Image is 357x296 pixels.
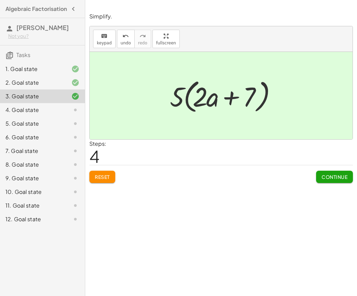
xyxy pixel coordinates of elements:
i: Task finished and correct. [71,79,79,87]
i: Task not started. [71,215,79,223]
i: Task not started. [71,106,79,114]
span: fullscreen [156,41,176,45]
span: Tasks [16,51,30,58]
i: Task not started. [71,133,79,141]
button: redoredo [134,30,151,48]
span: 4 [89,146,100,167]
div: 9. Goal state [5,174,60,182]
i: Task not started. [71,147,79,155]
div: 7. Goal state [5,147,60,155]
div: 11. Goal state [5,201,60,210]
span: redo [138,41,147,45]
button: Continue [316,171,353,183]
div: Not you? [8,33,79,40]
span: [PERSON_NAME] [16,24,69,31]
i: Task not started. [71,201,79,210]
div: 12. Goal state [5,215,60,223]
button: keyboardkeypad [93,30,116,48]
h4: Algebraic Factorisation [5,5,67,13]
i: keyboard [101,32,107,40]
button: undoundo [117,30,135,48]
i: Task finished and correct. [71,92,79,100]
i: redo [139,32,146,40]
div: 4. Goal state [5,106,60,114]
label: Steps: [89,140,106,147]
div: 10. Goal state [5,188,60,196]
div: 1. Goal state [5,65,60,73]
div: 5. Goal state [5,119,60,128]
span: keypad [97,41,112,45]
button: fullscreen [152,30,180,48]
i: Task not started. [71,160,79,169]
div: 2. Goal state [5,79,60,87]
span: Reset [95,174,110,180]
div: 3. Goal state [5,92,60,100]
i: Task not started. [71,174,79,182]
i: undo [122,32,129,40]
div: 8. Goal state [5,160,60,169]
i: Task finished and correct. [71,65,79,73]
span: undo [121,41,131,45]
p: Simplify. [89,13,353,20]
span: Continue [322,174,347,180]
button: Reset [89,171,115,183]
i: Task not started. [71,119,79,128]
div: 6. Goal state [5,133,60,141]
i: Task not started. [71,188,79,196]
